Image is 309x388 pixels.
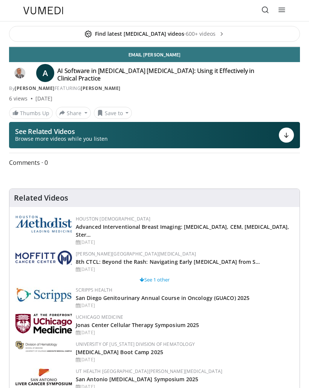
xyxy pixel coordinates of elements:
[76,321,199,329] a: Jonas Center Cellular Therapy Symposium 2025
[76,356,294,363] div: [DATE]
[14,193,68,202] h4: Related Videos
[15,314,72,333] img: 5f87bdfb-7fdf-48f0-85f3-b6bcda6427bf.jpg.150x105_q85_autocrop_double_scale_upscale_version-0.2.jpg
[15,251,72,265] img: c5560393-9563-4b4a-b01b-f05df246bde3.png.150x105_q85_autocrop_double_scale_upscale_version-0.2.png
[15,368,72,385] img: 7870b224-cac5-491b-891c-8f641f094b6d.jpeg.150x105_q85_autocrop_double_scale_upscale_version-0.2.jpg
[76,341,195,347] a: University of [US_STATE] Division of Hematology
[9,122,300,148] button: See Related Videos Browse more videos while you listen
[76,302,294,309] div: [DATE]
[9,95,28,102] span: 6 views
[76,251,196,257] a: [PERSON_NAME][GEOGRAPHIC_DATA][MEDICAL_DATA]
[76,329,294,336] div: [DATE]
[81,85,121,91] a: [PERSON_NAME]
[15,216,72,233] img: 5e4488cc-e109-4a4e-9fd9-73bb9237ee91.png.150x105_q85_autocrop_double_scale_upscale_version-0.2.png
[56,107,91,119] button: Share
[84,30,184,38] span: Find latest [MEDICAL_DATA] videos
[76,368,222,374] a: UT Health [GEOGRAPHIC_DATA][PERSON_NAME][MEDICAL_DATA]
[94,107,132,119] button: Save to
[140,276,170,283] a: See 1 other
[9,158,300,167] span: Comments 0
[9,107,53,119] a: Thumbs Up
[76,294,249,301] a: San Diego Genitourinary Annual Course in Oncology (GUACO) 2025
[76,239,294,246] div: [DATE]
[9,47,300,62] a: Email [PERSON_NAME]
[76,216,150,222] a: Houston [DEMOGRAPHIC_DATA]
[9,85,300,92] div: By FEATURING
[76,376,198,383] a: San Antonio [MEDICAL_DATA] Symposium 2025
[76,348,163,356] a: [MEDICAL_DATA] Boot Camp 2025
[57,67,264,82] h4: AI Software in [MEDICAL_DATA] [MEDICAL_DATA]: Using it Effectively in Clinical Practice
[15,341,72,352] img: c2f8f30a-3b24-416c-a137-790bffb733e0.png.150x105_q85_autocrop_double_scale_upscale_version-0.2.png
[15,135,108,143] span: Browse more videos while you listen
[15,287,72,302] img: c9f2b0b7-b02a-4276-a72a-b0cbb4230bc1.jpg.150x105_q85_autocrop_double_scale_upscale_version-0.2.jpg
[9,26,300,42] a: Find latest [MEDICAL_DATA] videos·600+ videos
[76,266,294,273] div: [DATE]
[76,223,289,238] a: Advanced Interventional Breast Imaging: [MEDICAL_DATA], CEM, [MEDICAL_DATA], Ster…
[76,314,123,320] a: UChicago Medicine
[35,95,52,102] div: [DATE]
[15,128,108,135] p: See Related Videos
[23,7,63,14] img: VuMedi Logo
[76,258,260,265] a: 8th CTCL: Beyond the Rash: Navigating Early [MEDICAL_DATA] from S…
[9,67,30,79] img: Anwar Padhani
[76,287,112,293] a: Scripps Health
[36,64,54,82] a: A
[15,85,55,91] a: [PERSON_NAME]
[186,30,225,38] span: 600+ videos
